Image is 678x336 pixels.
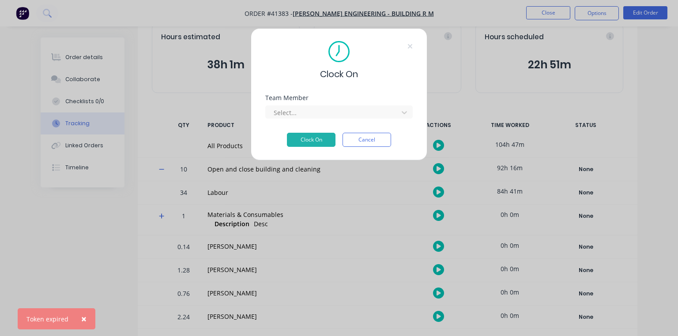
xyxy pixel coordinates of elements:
[265,95,413,101] div: Team Member
[320,67,358,81] span: Clock On
[81,313,87,325] span: ×
[26,314,68,324] div: Token expired
[287,133,335,147] button: Clock On
[72,308,95,329] button: Close
[343,133,391,147] button: Cancel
